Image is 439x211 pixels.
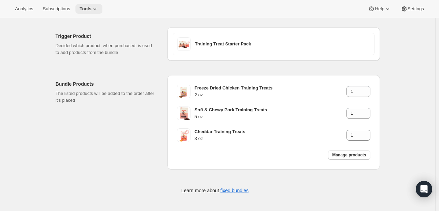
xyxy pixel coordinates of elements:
[56,90,156,104] p: The listed products will be added to the order after it's placed
[177,107,190,120] img: assets_2Fproducts_2FDOLxJrR9eYyxY5S2NzfE_2F1732323343712-soft_20pork_20training_20treats_205oz.png
[195,113,346,120] h4: 5 oz
[195,128,346,135] h3: Cheddar Training Treats
[328,150,370,160] button: Manage products
[181,187,249,194] p: Learn more about
[177,85,190,98] img: freeze_dried_chicken_training_treats_for_dogs_and_puppies_2oz.png
[56,81,156,87] h2: Bundle Products
[195,107,346,113] h3: Soft & Chewy Pork Training Treats
[75,4,102,14] button: Tools
[195,135,346,142] h4: 3 oz
[332,152,366,158] span: Manage products
[56,42,156,56] p: Decided which product, when purchased, is used to add products from the bundle
[80,6,91,12] span: Tools
[56,33,156,40] h2: Trigger Product
[195,85,346,92] h3: Freeze Dried Chicken Training Treats
[364,4,395,14] button: Help
[15,6,33,12] span: Analytics
[220,188,249,193] a: fixed bundles
[397,4,428,14] button: Settings
[375,6,384,12] span: Help
[195,41,370,47] h3: Training Treat Starter Pack
[11,4,37,14] button: Analytics
[416,181,432,197] div: Open Intercom Messenger
[39,4,74,14] button: Subscriptions
[195,92,346,98] h4: 2 oz
[177,128,190,142] img: Cheddar_Dog_Training_Treats_3_oz.png
[43,6,70,12] span: Subscriptions
[408,6,424,12] span: Settings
